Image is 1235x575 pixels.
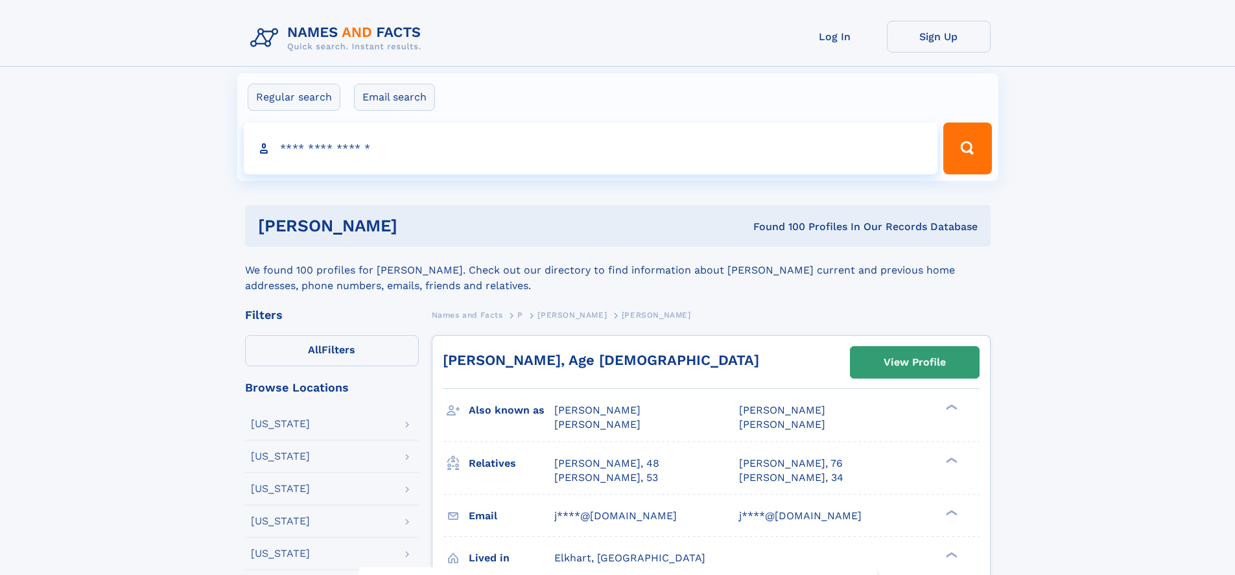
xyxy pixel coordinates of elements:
[258,218,576,234] h1: [PERSON_NAME]
[251,548,310,559] div: [US_STATE]
[739,456,843,471] a: [PERSON_NAME], 76
[943,456,958,464] div: ❯
[469,547,554,569] h3: Lived in
[308,344,322,356] span: All
[943,550,958,559] div: ❯
[251,484,310,494] div: [US_STATE]
[469,399,554,421] h3: Also known as
[554,471,658,485] a: [PERSON_NAME], 53
[851,347,979,378] a: View Profile
[245,21,432,56] img: Logo Names and Facts
[783,21,887,53] a: Log In
[443,352,759,368] a: [PERSON_NAME], Age [DEMOGRAPHIC_DATA]
[537,307,607,323] a: [PERSON_NAME]
[554,404,641,416] span: [PERSON_NAME]
[943,508,958,517] div: ❯
[739,471,843,485] a: [PERSON_NAME], 34
[251,451,310,462] div: [US_STATE]
[354,84,435,111] label: Email search
[245,309,419,321] div: Filters
[245,335,419,366] label: Filters
[245,382,419,393] div: Browse Locations
[244,123,938,174] input: search input
[575,220,978,234] div: Found 100 Profiles In Our Records Database
[248,84,340,111] label: Regular search
[943,403,958,412] div: ❯
[517,311,523,320] span: P
[517,307,523,323] a: P
[469,452,554,475] h3: Relatives
[554,456,659,471] a: [PERSON_NAME], 48
[469,505,554,527] h3: Email
[537,311,607,320] span: [PERSON_NAME]
[739,404,825,416] span: [PERSON_NAME]
[943,123,991,174] button: Search Button
[251,516,310,526] div: [US_STATE]
[554,552,705,564] span: Elkhart, [GEOGRAPHIC_DATA]
[622,311,691,320] span: [PERSON_NAME]
[251,419,310,429] div: [US_STATE]
[432,307,503,323] a: Names and Facts
[739,418,825,430] span: [PERSON_NAME]
[887,21,991,53] a: Sign Up
[245,247,991,294] div: We found 100 profiles for [PERSON_NAME]. Check out our directory to find information about [PERSO...
[554,418,641,430] span: [PERSON_NAME]
[884,347,946,377] div: View Profile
